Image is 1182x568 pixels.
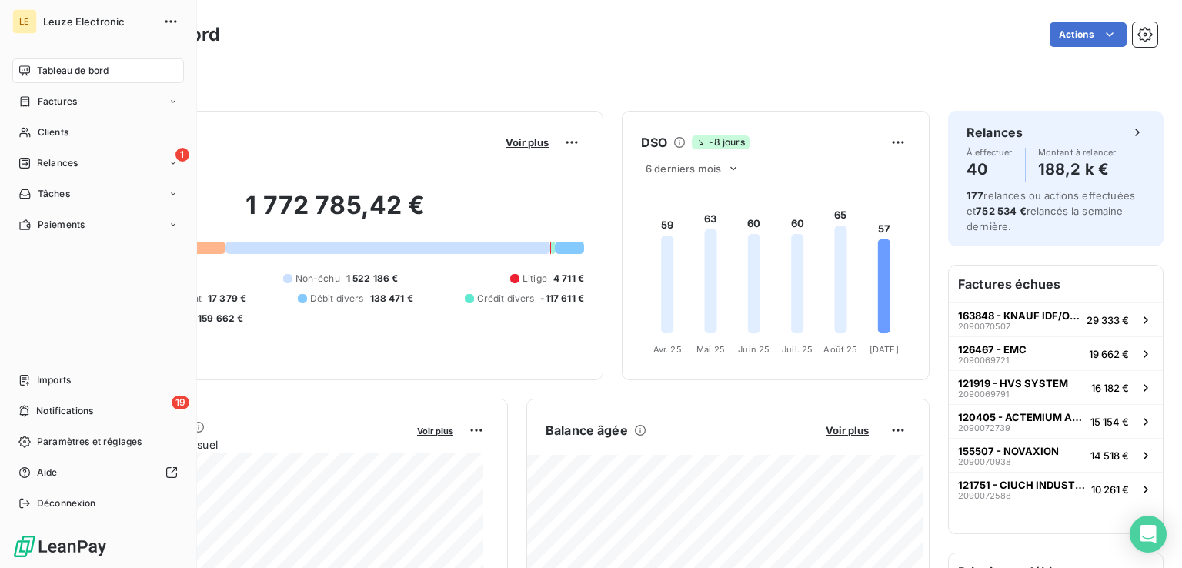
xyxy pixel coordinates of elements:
span: 120405 - ACTEMIUM APA [958,411,1084,423]
span: Clients [38,125,68,139]
span: 155507 - NOVAXION [958,445,1059,457]
span: Paramètres et réglages [37,435,142,449]
button: Actions [1050,22,1127,47]
div: LE [12,9,37,34]
span: Montant à relancer [1038,148,1117,157]
span: Aide [37,466,58,479]
tspan: Juil. 25 [782,344,813,355]
span: 163848 - KNAUF IDF/Ouest [958,309,1080,322]
button: 121751 - CIUCH INDUSTRIE209007258810 261 € [949,472,1163,506]
button: 121919 - HVS SYSTEM209006979116 182 € [949,370,1163,404]
button: Voir plus [821,423,873,437]
span: 1 [175,148,189,162]
button: 163848 - KNAUF IDF/Ouest209007050729 333 € [949,302,1163,336]
span: -117 611 € [540,292,584,306]
h6: Factures échues [949,266,1163,302]
span: 2090070938 [958,457,1011,466]
h6: Relances [967,123,1023,142]
span: Imports [37,373,71,387]
span: Déconnexion [37,496,96,510]
span: 138 471 € [370,292,413,306]
button: 120405 - ACTEMIUM APA209007273915 154 € [949,404,1163,438]
span: 126467 - EMC [958,343,1027,356]
img: Logo LeanPay [12,534,108,559]
button: 126467 - EMC209006972119 662 € [949,336,1163,370]
tspan: Avr. 25 [653,344,682,355]
span: Chiffre d'affaires mensuel [87,436,406,453]
span: -159 662 € [193,312,244,326]
span: Relances [37,156,78,170]
span: 19 [172,396,189,409]
h4: 188,2 k € [1038,157,1117,182]
span: 1 522 186 € [346,272,399,286]
span: Non-échu [295,272,340,286]
span: Voir plus [826,424,869,436]
button: Voir plus [412,423,458,437]
div: Open Intercom Messenger [1130,516,1167,553]
tspan: Août 25 [823,344,857,355]
span: Paiements [38,218,85,232]
span: Tableau de bord [37,64,109,78]
span: Factures [38,95,77,109]
span: Voir plus [417,426,453,436]
span: Tâches [38,187,70,201]
span: Notifications [36,404,93,418]
span: Leuze Electronic [43,15,154,28]
tspan: Juin 25 [738,344,770,355]
h6: Balance âgée [546,421,628,439]
h4: 40 [967,157,1013,182]
span: 16 182 € [1091,382,1129,394]
span: 4 711 € [553,272,584,286]
span: 10 261 € [1091,483,1129,496]
span: -8 jours [692,135,749,149]
span: 15 154 € [1090,416,1129,428]
tspan: [DATE] [870,344,899,355]
span: 121919 - HVS SYSTEM [958,377,1068,389]
span: À effectuer [967,148,1013,157]
span: relances ou actions effectuées et relancés la semaine dernière. [967,189,1135,232]
span: 14 518 € [1090,449,1129,462]
tspan: Mai 25 [696,344,725,355]
span: Voir plus [506,136,549,149]
button: Voir plus [501,135,553,149]
span: 19 662 € [1089,348,1129,360]
span: 2090069721 [958,356,1009,365]
span: 17 379 € [208,292,246,306]
span: Débit divers [310,292,364,306]
span: 6 derniers mois [646,162,721,175]
span: 2090072739 [958,423,1010,433]
span: Crédit divers [477,292,535,306]
span: Litige [523,272,547,286]
button: 155507 - NOVAXION209007093814 518 € [949,438,1163,472]
a: Aide [12,460,184,485]
span: 752 534 € [976,205,1026,217]
span: 2090072588 [958,491,1011,500]
h2: 1 772 785,42 € [87,190,584,236]
span: 2090070507 [958,322,1010,331]
span: 177 [967,189,983,202]
span: 121751 - CIUCH INDUSTRIE [958,479,1085,491]
span: 2090069791 [958,389,1009,399]
span: 29 333 € [1087,314,1129,326]
h6: DSO [641,133,667,152]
